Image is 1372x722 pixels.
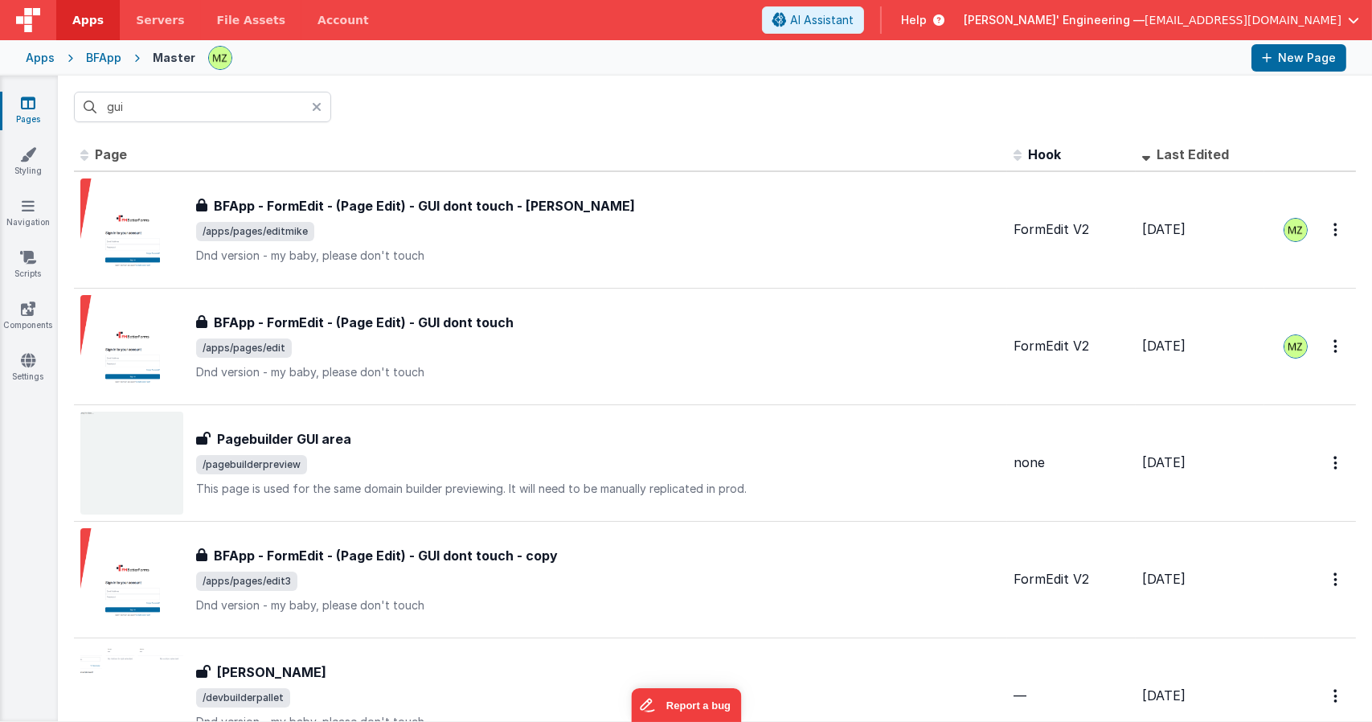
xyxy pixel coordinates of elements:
[964,12,1359,28] button: [PERSON_NAME]' Engineering — [EMAIL_ADDRESS][DOMAIN_NAME]
[196,364,1001,380] p: Dnd version - my baby, please don't touch
[1324,563,1349,596] button: Options
[217,429,351,449] h3: Pagebuilder GUI area
[86,50,121,66] div: BFApp
[214,196,635,215] h3: BFApp - FormEdit - (Page Edit) - GUI dont touch - [PERSON_NAME]
[1014,570,1129,589] div: FormEdit V2
[1142,454,1186,470] span: [DATE]
[196,597,1001,613] p: Dnd version - my baby, please don't touch
[196,688,290,708] span: /devbuilderpallet
[74,92,331,122] input: Search pages, id's ...
[1284,335,1307,358] img: 095be3719ea6209dc2162ba73c069c80
[196,338,292,358] span: /apps/pages/edit
[136,12,184,28] span: Servers
[196,481,1001,497] p: This page is used for the same domain builder previewing. It will need to be manually replicated ...
[217,663,326,682] h3: [PERSON_NAME]
[196,455,307,474] span: /pagebuilderpreview
[762,6,864,34] button: AI Assistant
[790,12,854,28] span: AI Assistant
[209,47,231,69] img: 095be3719ea6209dc2162ba73c069c80
[196,572,297,591] span: /apps/pages/edit3
[1014,337,1129,355] div: FormEdit V2
[153,50,195,66] div: Master
[1284,219,1307,241] img: 095be3719ea6209dc2162ba73c069c80
[214,313,514,332] h3: BFApp - FormEdit - (Page Edit) - GUI dont touch
[26,50,55,66] div: Apps
[901,12,927,28] span: Help
[1324,330,1349,363] button: Options
[1142,338,1186,354] span: [DATE]
[1142,571,1186,587] span: [DATE]
[196,248,1001,264] p: Dnd version - my baby, please don't touch
[1142,221,1186,237] span: [DATE]
[1028,146,1061,162] span: Hook
[196,222,314,241] span: /apps/pages/editmike
[1324,213,1349,246] button: Options
[1014,687,1026,704] span: —
[95,146,127,162] span: Page
[1142,687,1186,704] span: [DATE]
[217,12,286,28] span: File Assets
[1014,453,1129,472] div: none
[964,12,1145,28] span: [PERSON_NAME]' Engineering —
[1251,44,1346,72] button: New Page
[1014,220,1129,239] div: FormEdit V2
[1324,446,1349,479] button: Options
[72,12,104,28] span: Apps
[1324,679,1349,712] button: Options
[214,546,558,565] h3: BFApp - FormEdit - (Page Edit) - GUI dont touch - copy
[631,688,741,722] iframe: Marker.io feedback button
[1157,146,1229,162] span: Last Edited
